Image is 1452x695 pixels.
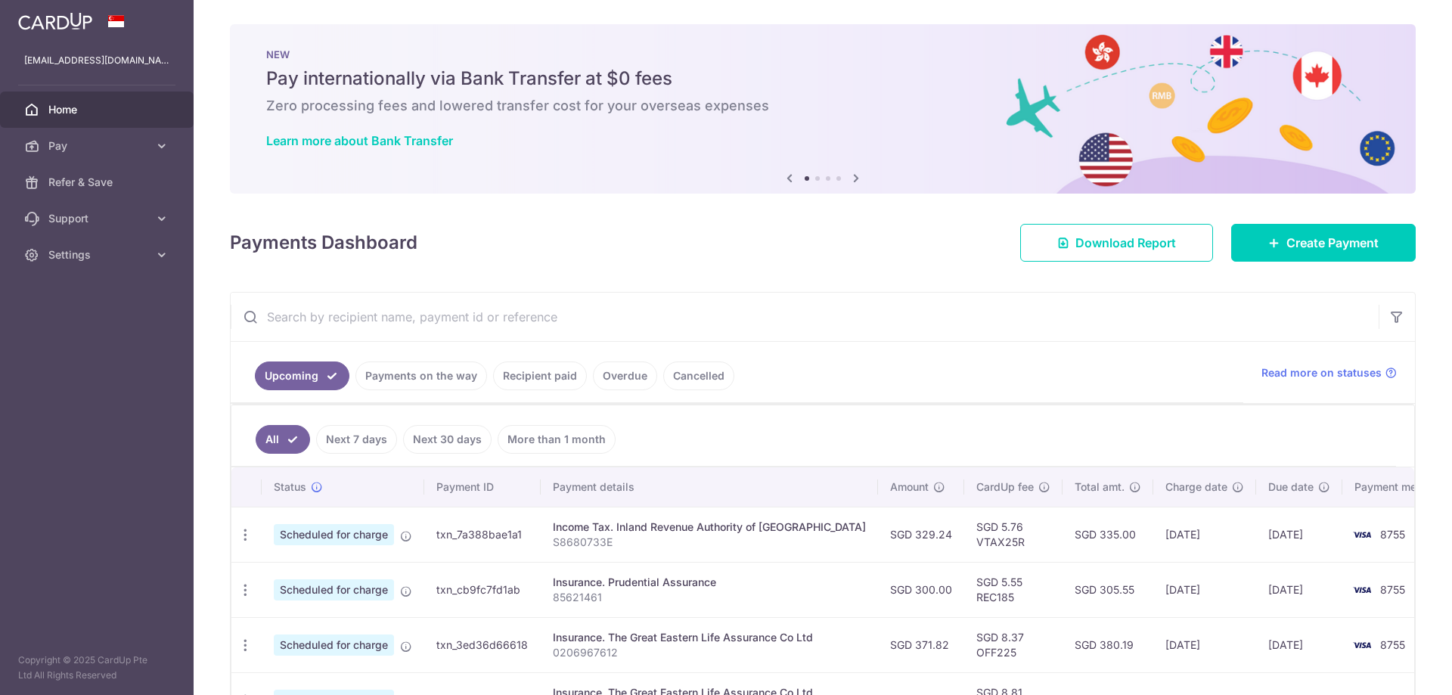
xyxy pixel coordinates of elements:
[1256,617,1342,672] td: [DATE]
[498,425,616,454] a: More than 1 month
[256,425,310,454] a: All
[403,425,492,454] a: Next 30 days
[316,425,397,454] a: Next 7 days
[1153,562,1256,617] td: [DATE]
[553,535,866,550] p: S8680733E
[878,562,964,617] td: SGD 300.00
[553,590,866,605] p: 85621461
[878,507,964,562] td: SGD 329.24
[553,645,866,660] p: 0206967612
[48,138,148,154] span: Pay
[976,479,1034,495] span: CardUp fee
[878,617,964,672] td: SGD 371.82
[274,579,394,600] span: Scheduled for charge
[48,175,148,190] span: Refer & Save
[663,361,734,390] a: Cancelled
[266,97,1379,115] h6: Zero processing fees and lowered transfer cost for your overseas expenses
[1231,224,1416,262] a: Create Payment
[274,479,306,495] span: Status
[231,293,1379,341] input: Search by recipient name, payment id or reference
[1063,507,1153,562] td: SGD 335.00
[1347,581,1377,599] img: Bank Card
[1380,583,1405,596] span: 8755
[493,361,587,390] a: Recipient paid
[424,507,541,562] td: txn_7a388bae1a1
[355,361,487,390] a: Payments on the way
[266,48,1379,61] p: NEW
[1153,507,1256,562] td: [DATE]
[274,634,394,656] span: Scheduled for charge
[48,211,148,226] span: Support
[230,24,1416,194] img: Bank transfer banner
[1347,636,1377,654] img: Bank Card
[1020,224,1213,262] a: Download Report
[890,479,929,495] span: Amount
[1261,365,1397,380] a: Read more on statuses
[424,467,541,507] th: Payment ID
[1075,234,1176,252] span: Download Report
[1268,479,1314,495] span: Due date
[964,562,1063,617] td: SGD 5.55 REC185
[964,617,1063,672] td: SGD 8.37 OFF225
[553,575,866,590] div: Insurance. Prudential Assurance
[553,520,866,535] div: Income Tax. Inland Revenue Authority of [GEOGRAPHIC_DATA]
[274,524,394,545] span: Scheduled for charge
[1153,617,1256,672] td: [DATE]
[1355,650,1437,687] iframe: Opens a widget where you can find more information
[1165,479,1227,495] span: Charge date
[1286,234,1379,252] span: Create Payment
[424,617,541,672] td: txn_3ed36d66618
[553,630,866,645] div: Insurance. The Great Eastern Life Assurance Co Ltd
[48,247,148,262] span: Settings
[1075,479,1125,495] span: Total amt.
[230,229,417,256] h4: Payments Dashboard
[541,467,878,507] th: Payment details
[24,53,169,68] p: [EMAIL_ADDRESS][DOMAIN_NAME]
[1380,638,1405,651] span: 8755
[48,102,148,117] span: Home
[424,562,541,617] td: txn_cb9fc7fd1ab
[1063,617,1153,672] td: SGD 380.19
[964,507,1063,562] td: SGD 5.76 VTAX25R
[1256,507,1342,562] td: [DATE]
[1063,562,1153,617] td: SGD 305.55
[1347,526,1377,544] img: Bank Card
[18,12,92,30] img: CardUp
[266,133,453,148] a: Learn more about Bank Transfer
[1380,528,1405,541] span: 8755
[593,361,657,390] a: Overdue
[1261,365,1382,380] span: Read more on statuses
[266,67,1379,91] h5: Pay internationally via Bank Transfer at $0 fees
[255,361,349,390] a: Upcoming
[1256,562,1342,617] td: [DATE]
